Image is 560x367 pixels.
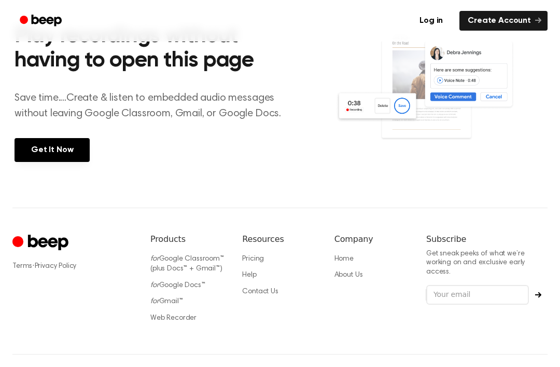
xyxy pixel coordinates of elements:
p: Get sneak peeks of what we’re working on and exclusive early access. [426,250,548,277]
input: Your email [426,285,529,305]
i: for [150,298,159,305]
h2: Play recordings without having to open this page [15,24,294,74]
a: About Us [334,271,363,279]
a: Privacy Policy [35,263,77,270]
a: Terms [12,263,32,270]
i: for [150,255,159,263]
div: · [12,261,134,271]
a: Cruip [12,233,71,253]
a: Home [334,255,354,263]
img: Voice Comments on Docs and Recording Widget [335,21,545,161]
h6: Company [334,233,410,246]
button: Subscribe [529,292,548,298]
a: forGoogle Classroom™ (plus Docs™ + Gmail™) [150,255,224,273]
a: forGoogle Docs™ [150,282,205,289]
h6: Products [150,233,226,246]
a: Get It Now [15,138,90,162]
a: Log in [409,9,453,33]
a: Pricing [242,255,264,263]
a: Beep [12,11,71,31]
h6: Subscribe [426,233,548,246]
a: Create Account [459,11,548,31]
h6: Resources [242,233,317,246]
a: Help [242,271,256,279]
p: Save time....Create & listen to embedded audio messages without leaving Google Classroom, Gmail, ... [15,90,294,121]
a: Web Recorder [150,315,197,322]
i: for [150,282,159,289]
a: Contact Us [242,288,278,295]
a: forGmail™ [150,298,183,305]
